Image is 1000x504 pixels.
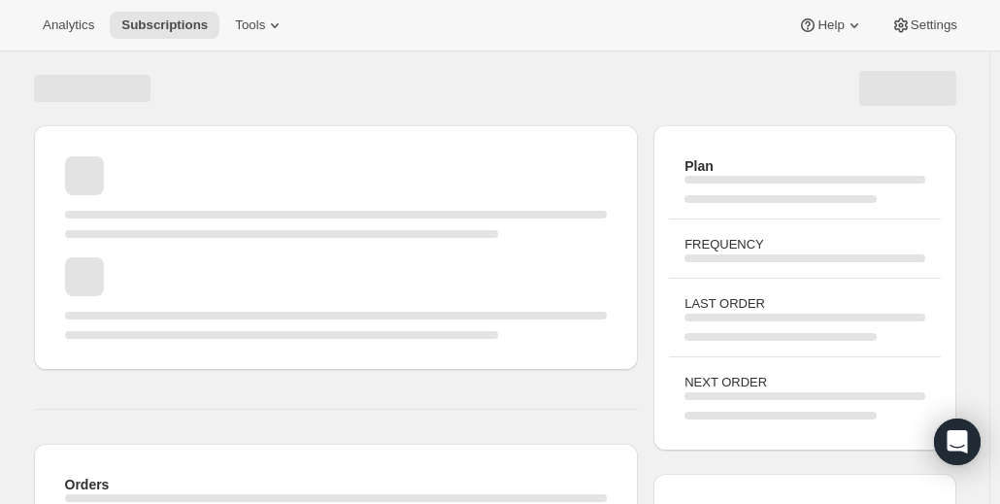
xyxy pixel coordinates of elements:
[934,419,981,465] div: Open Intercom Messenger
[684,373,924,392] h3: NEXT ORDER
[65,475,608,494] h2: Orders
[880,12,969,39] button: Settings
[235,17,265,33] span: Tools
[684,235,924,254] h3: FREQUENCY
[31,12,106,39] button: Analytics
[684,156,924,176] h2: Plan
[43,17,94,33] span: Analytics
[110,12,219,39] button: Subscriptions
[223,12,296,39] button: Tools
[817,17,844,33] span: Help
[121,17,208,33] span: Subscriptions
[786,12,875,39] button: Help
[911,17,957,33] span: Settings
[684,294,924,314] h3: LAST ORDER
